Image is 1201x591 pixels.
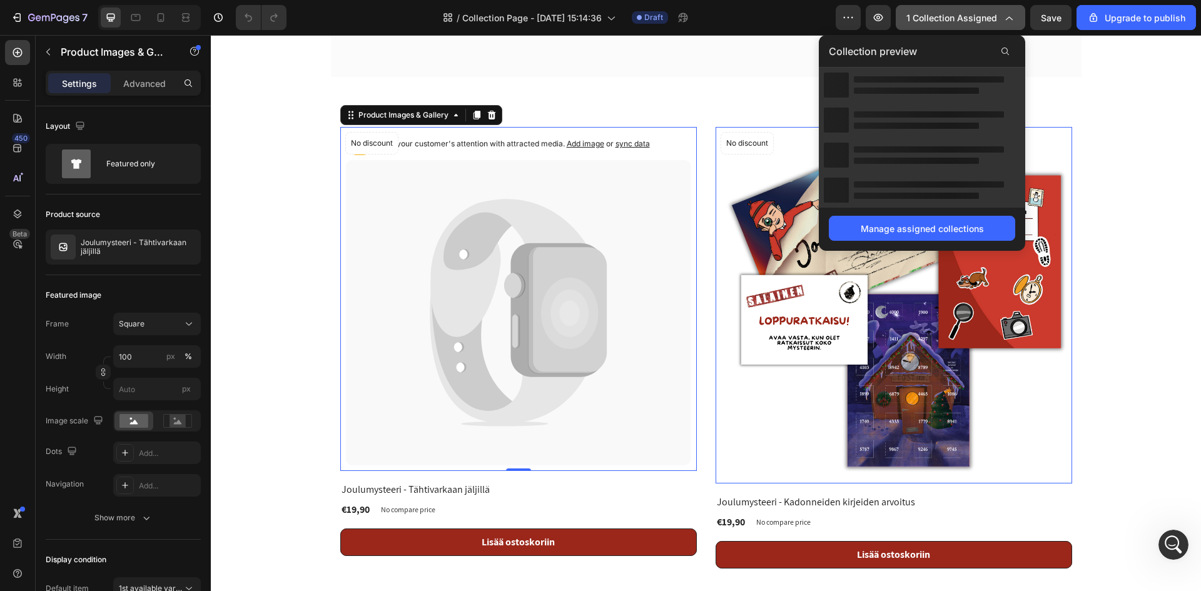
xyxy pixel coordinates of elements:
div: Add... [139,448,198,459]
div: Lisää ostoskoriin [646,512,719,527]
label: Height [46,383,69,395]
div: Featured only [106,149,183,178]
img: product feature img [51,235,76,260]
input: px [113,378,201,400]
a: Joulumysteeri - Kadonneiden kirjeiden arvoitus [505,458,861,476]
div: px [166,351,175,362]
input: px% [113,345,201,368]
div: Add... [139,480,198,492]
button: 7 [5,5,93,30]
button: % [163,349,178,364]
div: Layout [46,118,88,135]
div: Dots [46,443,79,460]
p: No discount [140,103,182,114]
span: or [393,104,439,113]
div: Featured image [46,290,101,301]
span: Square [119,318,144,330]
div: 450 [12,133,30,143]
button: Manage assigned collections [829,216,1015,241]
span: / [457,11,460,24]
p: Advanced [123,77,166,90]
button: Square [113,313,201,335]
p: No compare price [545,483,600,491]
label: Width [46,351,66,362]
span: Save [1041,13,1062,23]
div: €19,90 [129,466,160,483]
a: Joulumysteeri - Kadonneiden kirjeiden arvoitus [505,92,861,448]
div: Display condition [46,554,106,565]
div: Product source [46,209,100,220]
div: Navigation [46,478,84,490]
button: Lisää ostoskoriin [129,493,486,521]
div: Image scale [46,413,106,430]
div: Undo/Redo [236,5,286,30]
button: px [181,349,196,364]
a: Joulumysteeri - Tähtivarkaan jäljillä [129,446,486,463]
button: 1 collection assigned [896,5,1025,30]
span: Collection preview [829,44,917,59]
iframe: To enrich screen reader interactions, please activate Accessibility in Grammarly extension settings [211,35,1201,591]
div: % [185,351,192,362]
button: Lisää ostoskoriin [505,506,861,533]
span: Collection Page - [DATE] 15:14:36 [462,11,602,24]
p: 7 [82,10,88,25]
p: Settings [62,77,97,90]
span: Draft [644,12,663,23]
div: Lisää ostoskoriin [271,500,344,515]
div: Manage assigned collections [861,222,984,235]
p: Joulumysteeri - Tähtivarkaan jäljillä [81,238,196,256]
button: Save [1030,5,1072,30]
div: Show more [94,512,153,524]
div: Product Images & Gallery [145,74,240,86]
div: €19,90 [505,478,535,496]
span: px [182,384,191,393]
span: sync data [405,104,439,113]
button: Upgrade to publish [1077,5,1196,30]
span: Add image [356,104,393,113]
p: Product Images & Gallery [61,44,167,59]
button: Show more [46,507,201,529]
p: No discount [515,103,557,114]
div: Upgrade to publish [1087,11,1185,24]
iframe: Intercom live chat [1158,530,1188,560]
label: Frame [46,318,69,330]
p: No compare price [170,471,225,478]
div: Beta [9,229,30,239]
span: 1 collection assigned [906,11,997,24]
